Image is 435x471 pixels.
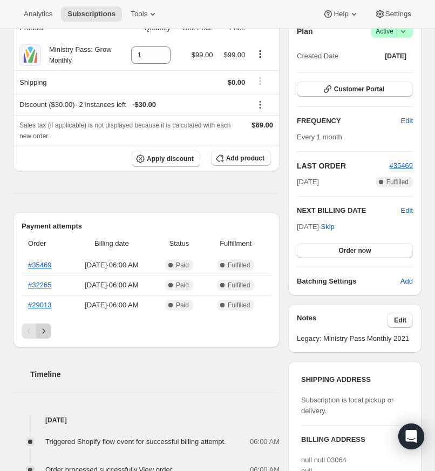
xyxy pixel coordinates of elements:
[297,276,400,287] h6: Batching Settings
[226,154,264,163] span: Add product
[17,6,59,22] button: Analytics
[61,6,122,22] button: Subscriptions
[368,6,418,22] button: Settings
[386,178,409,186] span: Fulfilled
[316,6,365,22] button: Help
[72,280,151,291] span: [DATE] · 06:00 AM
[192,51,213,59] span: $99.00
[301,396,393,415] span: Subscription is local pickup or delivery.
[390,160,413,171] button: #35469
[398,423,424,449] div: Open Intercom Messenger
[252,48,269,60] button: Product actions
[252,121,273,129] span: $69.00
[378,49,413,64] button: [DATE]
[13,415,280,426] h4: [DATE]
[19,122,231,140] span: Sales tax (if applicable) is not displayed because it is calculated with each new order.
[321,221,335,232] span: Skip
[30,369,280,380] h2: Timeline
[224,51,246,59] span: $99.00
[67,10,115,18] span: Subscriptions
[297,243,413,258] button: Order now
[228,301,250,309] span: Fulfilled
[49,57,72,64] small: Monthly
[36,324,51,339] button: Next
[401,116,413,126] span: Edit
[301,434,409,445] h3: BILLING ADDRESS
[297,26,313,37] h2: Plan
[176,281,189,290] span: Paid
[72,300,151,311] span: [DATE] · 06:00 AM
[297,333,413,344] span: Legacy: Ministry Pass Monthly 2021
[22,324,271,339] nav: Pagination
[19,99,245,110] div: Discount ($30.00) - 2 instances left
[132,151,200,167] button: Apply discount
[297,51,338,62] span: Created Date
[22,232,69,255] th: Order
[176,261,189,270] span: Paid
[250,436,280,447] span: 06:00 AM
[297,82,413,97] button: Customer Portal
[396,27,398,36] span: |
[28,261,51,269] a: #35469
[252,75,269,87] button: Shipping actions
[131,10,147,18] span: Tools
[207,238,264,249] span: Fulfillment
[297,116,401,126] h2: FREQUENCY
[72,260,151,271] span: [DATE] · 06:00 AM
[400,276,413,287] span: Add
[315,218,341,235] button: Skip
[301,374,409,385] h3: SHIPPING ADDRESS
[297,133,342,141] span: Every 1 month
[158,238,200,249] span: Status
[394,316,406,325] span: Edit
[45,438,226,446] span: Triggered Shopify flow event for successful billing attempt.
[385,52,406,60] span: [DATE]
[13,70,121,94] th: Shipping
[297,205,401,216] h2: NEXT BILLING DATE
[395,112,419,130] button: Edit
[72,238,151,249] span: Billing date
[228,281,250,290] span: Fulfilled
[228,261,250,270] span: Fulfilled
[297,160,390,171] h2: LAST ORDER
[41,44,112,66] div: Ministry Pass: Grow
[297,313,388,328] h3: Notes
[28,281,51,289] a: #32265
[385,10,411,18] span: Settings
[22,221,271,232] h2: Payment attempts
[124,6,165,22] button: Tools
[132,99,156,110] span: - $30.00
[401,205,413,216] button: Edit
[334,85,384,93] span: Customer Portal
[338,246,371,255] span: Order now
[28,301,51,309] a: #29013
[388,313,413,328] button: Edit
[394,273,419,290] button: Add
[211,151,271,166] button: Add product
[297,223,335,231] span: [DATE] ·
[176,301,189,309] span: Paid
[228,78,246,86] span: $0.00
[19,44,41,66] img: product img
[297,177,319,187] span: [DATE]
[376,26,409,37] span: Active
[390,162,413,170] a: #35469
[24,10,52,18] span: Analytics
[334,10,348,18] span: Help
[147,154,194,163] span: Apply discount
